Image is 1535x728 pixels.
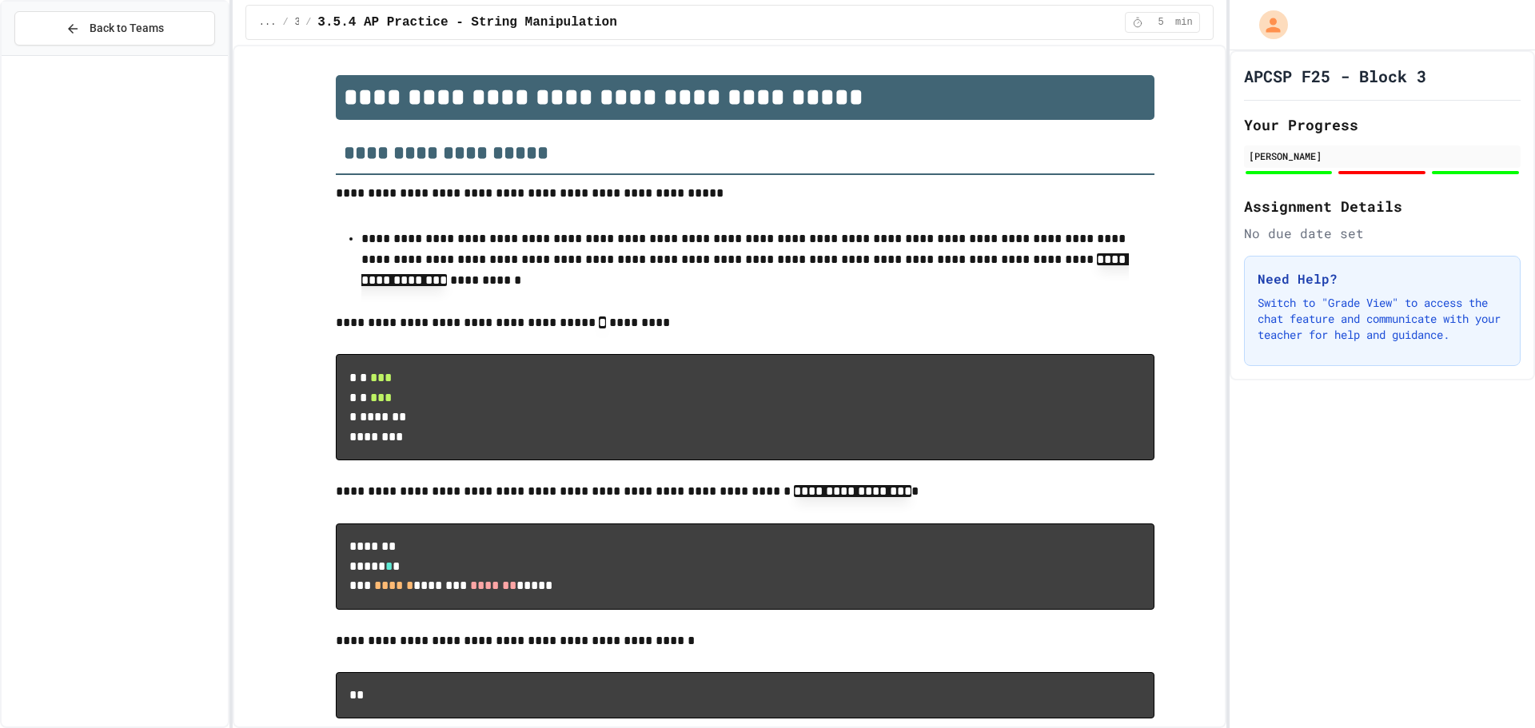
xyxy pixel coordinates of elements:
[1244,195,1521,217] h2: Assignment Details
[1468,664,1519,712] iframe: chat widget
[90,20,164,37] span: Back to Teams
[1148,16,1174,29] span: 5
[14,11,215,46] button: Back to Teams
[1244,113,1521,136] h2: Your Progress
[1258,269,1507,288] h3: Need Help?
[1175,16,1193,29] span: min
[1249,149,1516,163] div: [PERSON_NAME]
[1244,224,1521,243] div: No due date set
[305,16,311,29] span: /
[282,16,288,29] span: /
[1244,65,1426,87] h1: APCSP F25 - Block 3
[259,16,277,29] span: ...
[1242,6,1292,43] div: My Account
[295,16,300,29] span: 3.5: String Operators
[317,13,616,32] span: 3.5.4 AP Practice - String Manipulation
[1402,595,1519,662] iframe: chat widget
[1258,295,1507,343] p: Switch to "Grade View" to access the chat feature and communicate with your teacher for help and ...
